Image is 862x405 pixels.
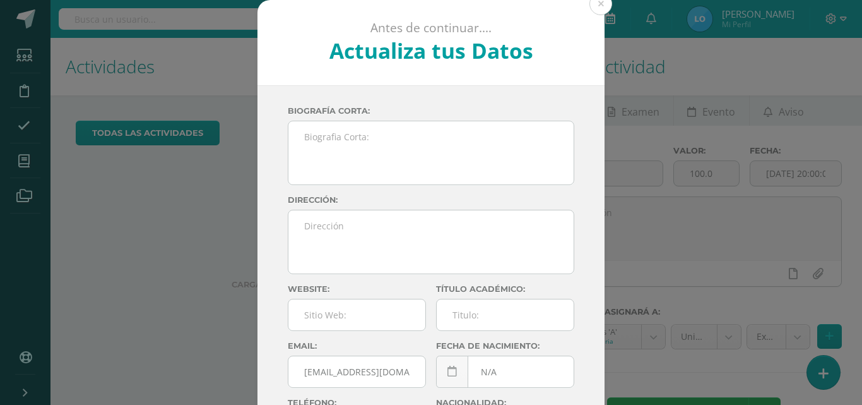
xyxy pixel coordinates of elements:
label: Biografía corta: [288,106,574,116]
input: Fecha de Nacimiento: [437,356,574,387]
label: Website: [288,284,426,294]
input: Titulo: [437,299,574,330]
p: Antes de continuar.... [292,20,571,36]
label: Título académico: [436,284,574,294]
label: Dirección: [288,195,574,205]
input: Correo Electronico: [288,356,425,387]
input: Sitio Web: [288,299,425,330]
label: Email: [288,341,426,351]
label: Fecha de nacimiento: [436,341,574,351]
h2: Actualiza tus Datos [292,36,571,65]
